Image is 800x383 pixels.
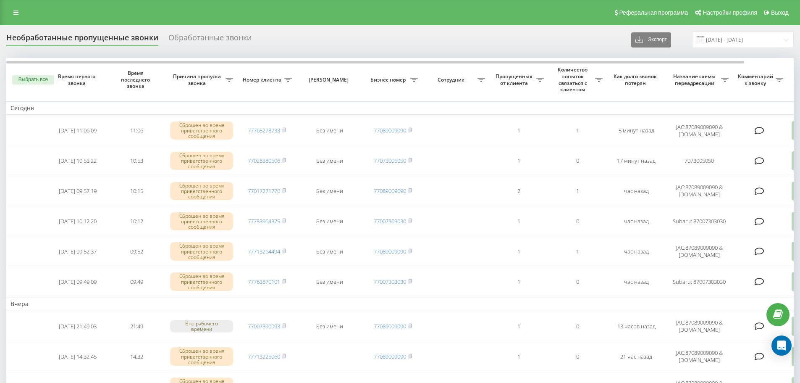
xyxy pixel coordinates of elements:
span: Как долго звонок потерян [614,73,659,86]
td: 7073005050 [666,147,733,175]
td: 21 час назад [607,342,666,371]
div: Сброшен во время приветственного сообщения [170,272,233,291]
span: Время первого звонка [55,73,100,86]
a: 77073005050 [374,157,406,164]
td: 0 [548,207,607,235]
a: 77017271770 [248,187,280,195]
td: 17 минут назад [607,147,666,175]
span: Название схемы переадресации [670,73,721,86]
td: [DATE] 14:32:45 [48,342,107,371]
td: JAC:87089009090 & [DOMAIN_NAME] [666,342,733,371]
td: Subaru: 87007303030 [666,207,733,235]
td: Без имени [296,116,363,145]
td: 09:52 [107,237,166,266]
td: [DATE] 09:57:19 [48,177,107,205]
td: [DATE] 09:52:37 [48,237,107,266]
td: 1 [548,116,607,145]
span: [PERSON_NAME] [303,77,356,83]
a: 77007890093 [248,322,280,330]
td: Без имени [296,267,363,296]
a: 77765278733 [248,127,280,134]
td: Без имени [296,237,363,266]
div: Open Intercom Messenger [771,335,792,356]
td: 1 [489,147,548,175]
a: 77007303030 [374,217,406,225]
span: Сотрудник [426,77,477,83]
span: Реферальная программа [619,9,688,16]
td: 1 [489,207,548,235]
span: Выход [771,9,789,16]
span: Время последнего звонка [114,70,159,90]
td: [DATE] 21:49:03 [48,312,107,341]
td: JAC:87089009090 & [DOMAIN_NAME] [666,116,733,145]
td: 0 [548,267,607,296]
a: 77713225060 [248,353,280,360]
td: [DATE] 10:12:20 [48,207,107,235]
div: Обработанные звонки [168,33,252,46]
td: 0 [548,147,607,175]
td: 1 [489,342,548,371]
td: час назад [607,177,666,205]
td: 1 [489,312,548,341]
td: Без имени [296,312,363,341]
td: 5 минут назад [607,116,666,145]
span: Комментарий к звонку [737,73,776,86]
td: 10:12 [107,207,166,235]
div: Сброшен во время приветственного сообщения [170,242,233,261]
td: Без имени [296,147,363,175]
span: Количество попыток связаться с клиентом [552,66,595,92]
td: час назад [607,267,666,296]
td: [DATE] 10:53:22 [48,147,107,175]
td: [DATE] 09:49:09 [48,267,107,296]
td: 21:49 [107,312,166,341]
td: 1 [548,237,607,266]
td: [DATE] 11:06:09 [48,116,107,145]
a: 77089009090 [374,187,406,195]
span: Бизнес номер [367,77,410,83]
td: 10:15 [107,177,166,205]
td: Subaru: 87007303030 [666,267,733,296]
td: JAC:87089009090 & [DOMAIN_NAME] [666,177,733,205]
td: 13 часов назад [607,312,666,341]
td: Без имени [296,177,363,205]
div: Сброшен во время приветственного сообщения [170,122,233,140]
td: Без имени [296,207,363,235]
td: 14:32 [107,342,166,371]
a: 77089009090 [374,353,406,360]
div: Сброшен во время приветственного сообщения [170,347,233,366]
a: 77713264494 [248,248,280,255]
button: Экспорт [631,32,671,48]
span: Причина пропуска звонка [170,73,226,86]
div: Сброшен во время приветственного сообщения [170,212,233,231]
td: 2 [489,177,548,205]
a: 77089009090 [374,127,406,134]
span: Настройки профиля [703,9,757,16]
a: 77753964375 [248,217,280,225]
a: 77089009090 [374,248,406,255]
a: 77028380506 [248,157,280,164]
button: Выбрать все [12,75,54,85]
td: 1 [489,116,548,145]
div: Сброшен во время приветственного сообщения [170,152,233,170]
div: Сброшен во время приветственного сообщения [170,182,233,201]
div: Вне рабочего времени [170,320,233,333]
a: 77089009090 [374,322,406,330]
div: Необработанные пропущенные звонки [6,33,158,46]
td: час назад [607,237,666,266]
td: 10:53 [107,147,166,175]
a: 77763870101 [248,278,280,285]
td: 09:49 [107,267,166,296]
td: час назад [607,207,666,235]
td: JAC:87089009090 & [DOMAIN_NAME] [666,237,733,266]
td: 0 [548,312,607,341]
span: Пропущенных от клиента [493,73,536,86]
span: Номер клиента [241,77,284,83]
td: 0 [548,342,607,371]
td: 1 [489,267,548,296]
td: 11:06 [107,116,166,145]
td: 1 [548,177,607,205]
td: JAC:87089009090 & [DOMAIN_NAME] [666,312,733,341]
td: 1 [489,237,548,266]
a: 77007303030 [374,278,406,285]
